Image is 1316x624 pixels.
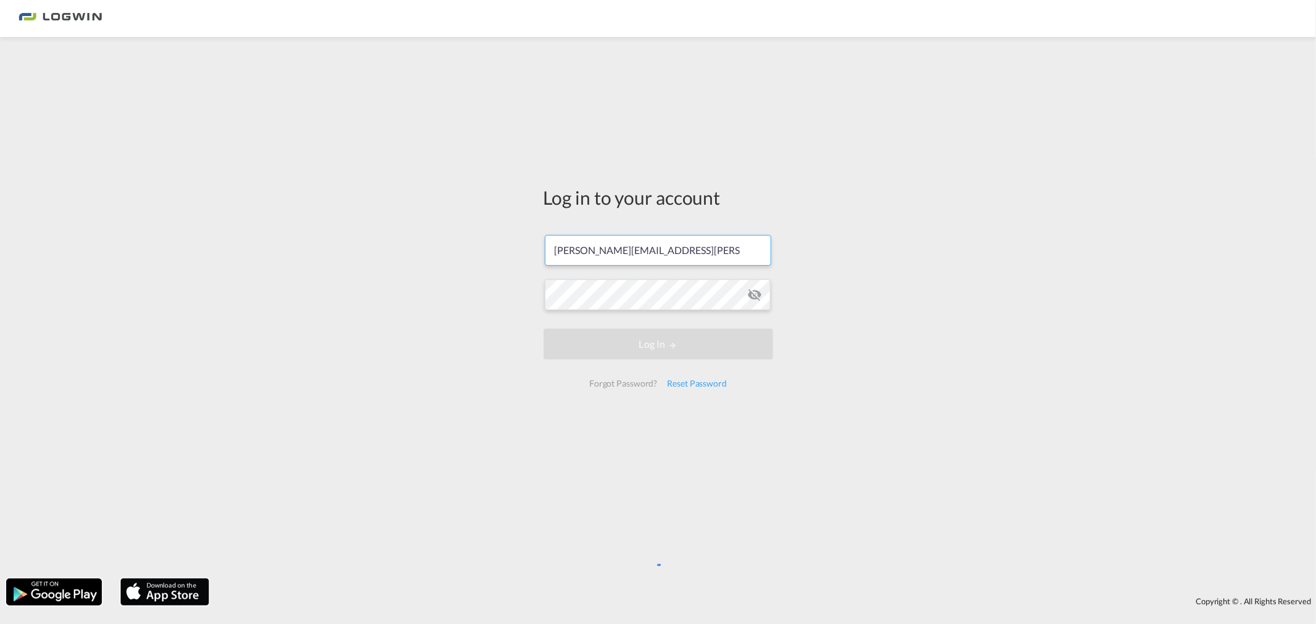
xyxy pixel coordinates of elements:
[545,235,771,266] input: Enter email/phone number
[584,372,662,395] div: Forgot Password?
[544,184,773,210] div: Log in to your account
[747,287,762,302] md-icon: icon-eye-off
[119,577,210,607] img: apple.png
[5,577,103,607] img: google.png
[544,329,773,359] button: LOGIN
[19,5,102,33] img: 2761ae10d95411efa20a1f5e0282d2d7.png
[662,372,732,395] div: Reset Password
[215,591,1316,612] div: Copyright © . All Rights Reserved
